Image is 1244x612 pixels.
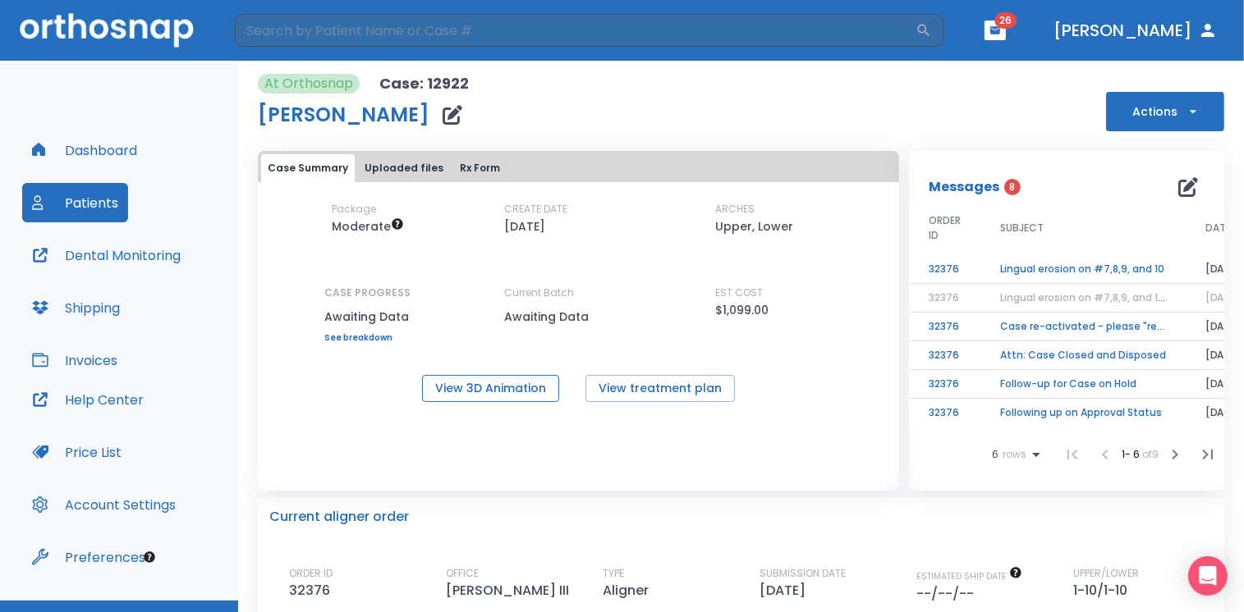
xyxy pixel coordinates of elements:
p: $1,099.00 [715,300,769,320]
span: 32376 [929,290,959,304]
p: CASE PROGRESS [324,285,411,300]
p: [DATE] [504,217,545,236]
span: [DATE] [1205,290,1241,304]
button: Preferences [22,537,155,577]
span: Up to 20 Steps (40 aligners) [332,218,404,235]
button: Case Summary [261,154,355,182]
p: UPPER/LOWER [1073,566,1139,581]
span: 8 [1004,179,1021,195]
p: Upper, Lower [715,217,793,236]
h1: [PERSON_NAME] [258,105,429,125]
td: Following up on Approval Status [980,399,1186,427]
button: View 3D Animation [422,375,559,402]
p: Current Batch [504,285,652,300]
p: EST COST [715,285,763,300]
img: Orthosnap [20,13,194,47]
p: Package [332,202,376,217]
span: 1 - 6 [1122,447,1142,461]
span: rows [998,449,1026,460]
p: ARCHES [715,202,755,217]
p: [PERSON_NAME] III [446,581,576,601]
td: 32376 [909,255,980,284]
p: Awaiting Data [324,307,411,327]
div: Tooltip anchor [142,550,157,564]
div: Open Intercom Messenger [1188,556,1228,596]
p: --/--/-- [916,584,980,604]
button: [PERSON_NAME] [1047,16,1224,45]
td: Lingual erosion on #7,8,9, and 10 [980,255,1186,284]
button: Uploaded files [358,154,450,182]
button: Dashboard [22,130,147,170]
p: 1-10/1-10 [1073,581,1134,601]
button: Rx Form [453,154,507,182]
button: Patients [22,183,128,222]
p: SUBMISSION DATE [760,566,846,581]
button: View treatment plan [585,375,735,402]
span: 6 [992,449,998,460]
button: Shipping [22,288,130,327]
span: SUBJECT [1000,221,1044,235]
input: Search by Patient Name or Case # [235,14,916,47]
div: tabs [261,154,896,182]
button: Account Settings [22,485,186,524]
p: TYPE [603,566,624,581]
button: Invoices [22,340,127,380]
td: Case re-activated - please "revise" and add notes [980,313,1186,341]
button: Dental Monitoring [22,235,191,275]
p: Awaiting Data [504,307,652,327]
span: DATE [1205,221,1231,235]
button: Price List [22,432,131,472]
p: OFFICE [446,566,479,581]
p: [DATE] [760,581,812,601]
span: Lingual erosion on #7,8,9, and 10. [1000,290,1167,304]
p: Current aligner order [269,507,409,527]
p: 32376 [289,581,337,601]
td: 32376 [909,313,980,341]
span: ORDER ID [929,213,961,243]
td: 32376 [909,370,980,399]
span: The date will be available after approving treatment plan [916,570,1022,582]
p: Messages [929,177,999,197]
p: Case: 12922 [379,74,469,94]
td: 32376 [909,341,980,370]
p: Aligner [603,581,655,601]
p: ORDER ID [289,566,333,581]
p: CREATE DATE [504,202,567,217]
button: Help Center [22,380,154,419]
a: See breakdown [324,333,411,343]
td: Attn: Case Closed and Disposed [980,341,1186,370]
td: Follow-up for Case on Hold [980,370,1186,399]
p: At Orthosnap [264,74,353,94]
span: of 9 [1142,447,1159,461]
button: Actions [1106,92,1224,131]
span: 26 [995,12,1017,29]
td: 32376 [909,399,980,427]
